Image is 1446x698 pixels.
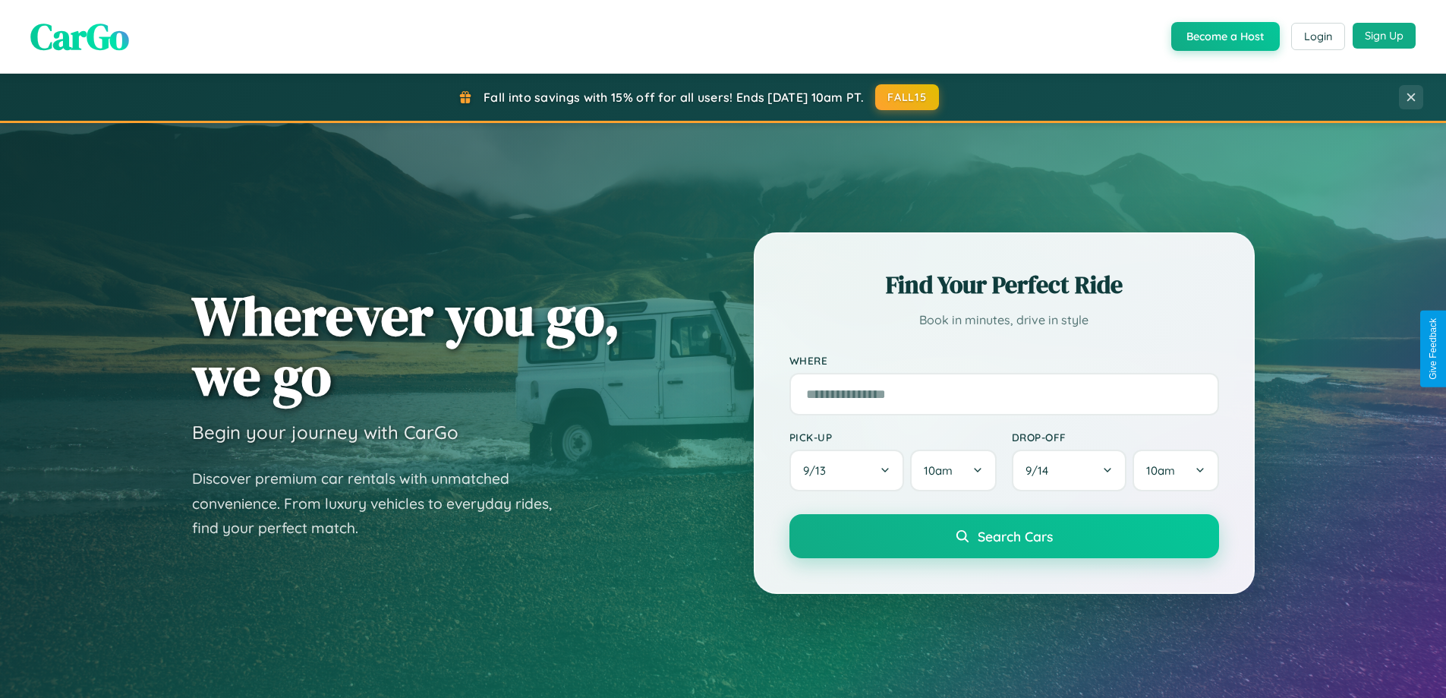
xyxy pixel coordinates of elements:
button: 9/13 [789,450,905,491]
span: CarGo [30,11,129,62]
button: 10am [1133,450,1218,491]
span: 10am [924,463,953,478]
h1: Wherever you go, we go [192,286,620,406]
button: Search Cars [789,514,1219,558]
label: Where [789,354,1219,367]
button: Become a Host [1171,22,1280,51]
h3: Begin your journey with CarGo [192,421,458,444]
div: Give Feedback [1428,318,1438,380]
span: Fall into savings with 15% off for all users! Ends [DATE] 10am PT. [484,90,864,105]
p: Book in minutes, drive in style [789,309,1219,331]
span: 9 / 14 [1025,463,1056,478]
button: 9/14 [1012,450,1127,491]
label: Pick-up [789,431,997,444]
button: Login [1291,23,1345,50]
p: Discover premium car rentals with unmatched convenience. From luxury vehicles to everyday rides, ... [192,466,572,541]
span: Search Cars [978,528,1053,545]
label: Drop-off [1012,431,1219,444]
span: 9 / 13 [803,463,833,478]
button: FALL15 [875,84,939,110]
button: 10am [910,450,996,491]
h2: Find Your Perfect Ride [789,268,1219,302]
span: 10am [1146,463,1175,478]
button: Sign Up [1353,23,1416,49]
